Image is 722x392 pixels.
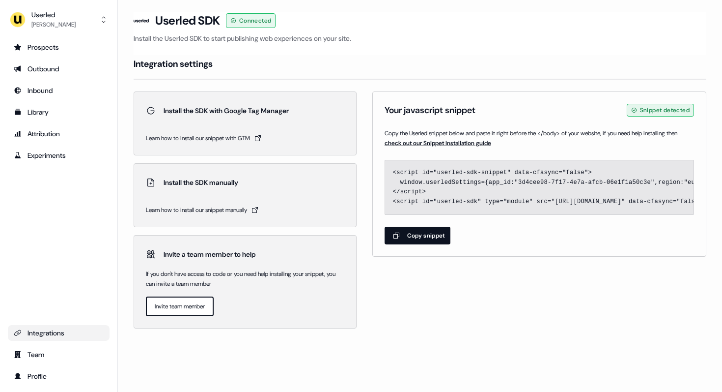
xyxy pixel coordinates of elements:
[31,20,76,30] div: [PERSON_NAME]
[8,61,110,77] a: Go to outbound experience
[146,133,250,143] span: Learn how to install our snippet with GTM
[239,16,272,26] span: Connected
[164,178,238,187] p: Install the SDK manually
[14,64,104,74] div: Outbound
[385,104,475,116] h1: Your javascript snippet
[385,128,694,148] span: Copy the Userled snippet below and paste it right before the </body> of your website, if you need...
[8,325,110,341] a: Go to integrations
[640,105,690,115] span: Snippet detected
[14,350,104,360] div: Team
[8,126,110,142] a: Go to attribution
[146,269,344,289] p: If you don't have access to code or you need help installing your snippet, you can invite a team ...
[146,133,344,143] a: Learn how to install our snippet with GTM
[385,227,451,244] button: Copy snippet
[14,328,104,338] div: Integrations
[134,58,213,70] h4: Integration settings
[146,205,247,215] span: Learn how to install our snippet manually
[8,39,110,55] a: Go to prospects
[146,205,344,215] a: Learn how to install our snippet manually
[8,368,110,384] a: Go to profile
[14,129,104,139] div: Attribution
[134,33,706,43] p: Install the Userled SDK to start publishing web experiences on your site.
[14,107,104,117] div: Library
[155,13,220,28] h3: Userled SDK
[8,83,110,98] a: Go to Inbound
[146,297,214,316] a: Invite team member
[164,249,256,259] p: Invite a team member to help
[14,371,104,381] div: Profile
[8,8,110,31] button: Userled[PERSON_NAME]
[8,347,110,362] a: Go to team
[385,139,491,147] a: check out our Snippet installation guide
[8,148,110,163] a: Go to experiments
[8,104,110,120] a: Go to templates
[14,86,104,95] div: Inbound
[31,10,76,20] div: Userled
[14,151,104,160] div: Experiments
[164,106,289,116] p: Install the SDK with Google Tag Manager
[14,42,104,52] div: Prospects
